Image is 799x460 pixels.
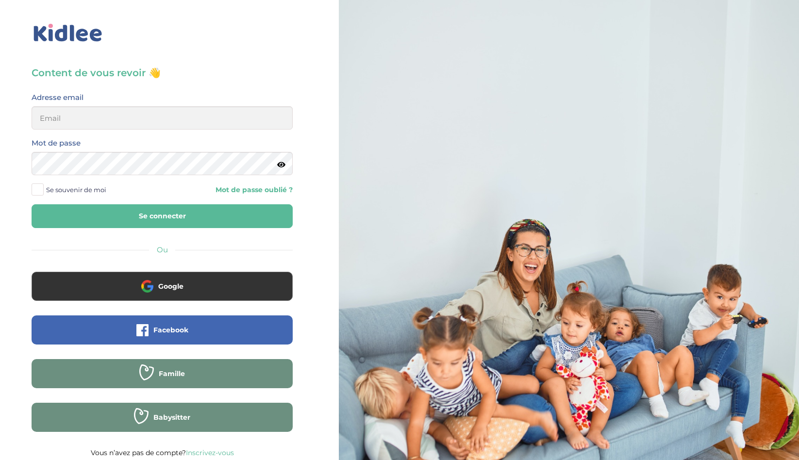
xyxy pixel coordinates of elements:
[157,245,168,254] span: Ou
[32,272,293,301] button: Google
[32,204,293,228] button: Se connecter
[32,22,104,44] img: logo_kidlee_bleu
[159,369,185,378] span: Famille
[136,324,149,336] img: facebook.png
[153,325,188,335] span: Facebook
[32,419,293,428] a: Babysitter
[158,281,183,291] span: Google
[169,185,293,195] a: Mot de passe oublié ?
[32,376,293,385] a: Famille
[32,91,83,104] label: Adresse email
[32,359,293,388] button: Famille
[32,332,293,341] a: Facebook
[32,106,293,130] input: Email
[32,315,293,345] button: Facebook
[32,403,293,432] button: Babysitter
[32,137,81,149] label: Mot de passe
[46,183,106,196] span: Se souvenir de moi
[32,446,293,459] p: Vous n’avez pas de compte?
[153,412,190,422] span: Babysitter
[186,448,234,457] a: Inscrivez-vous
[32,288,293,297] a: Google
[141,280,153,292] img: google.png
[32,66,293,80] h3: Content de vous revoir 👋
